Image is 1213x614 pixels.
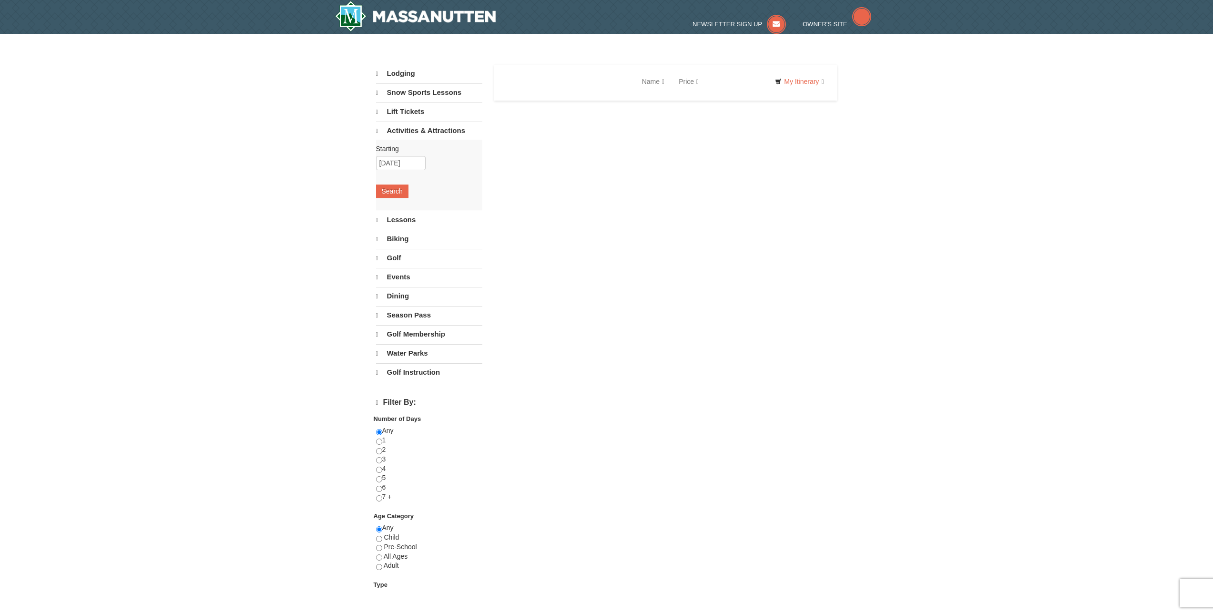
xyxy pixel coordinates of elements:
a: Activities & Attractions [376,122,482,140]
span: Owner's Site [803,20,847,28]
a: Snow Sports Lessons [376,83,482,102]
a: Price [672,72,706,91]
span: Adult [384,562,399,569]
span: Newsletter Sign Up [693,20,762,28]
a: Lift Tickets [376,102,482,121]
strong: Number of Days [374,415,421,422]
a: Golf [376,249,482,267]
strong: Type [374,581,387,588]
a: Golf Membership [376,325,482,343]
span: All Ages [384,553,408,560]
a: Dining [376,287,482,305]
a: Season Pass [376,306,482,324]
a: Biking [376,230,482,248]
a: Owner's Site [803,20,871,28]
a: Lessons [376,211,482,229]
img: Massanutten Resort Logo [335,1,496,31]
a: My Itinerary [769,74,830,89]
strong: Age Category [374,512,414,520]
a: Name [635,72,672,91]
a: Water Parks [376,344,482,362]
button: Search [376,184,408,198]
label: Starting [376,144,475,153]
a: Golf Instruction [376,363,482,381]
span: Child [384,533,399,541]
div: Any [376,523,482,580]
div: Any 1 2 3 4 5 6 7 + [376,426,482,512]
span: Pre-School [384,543,417,551]
a: Lodging [376,65,482,82]
a: Events [376,268,482,286]
h4: Filter By: [376,398,482,407]
a: Massanutten Resort [335,1,496,31]
a: Newsletter Sign Up [693,20,786,28]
